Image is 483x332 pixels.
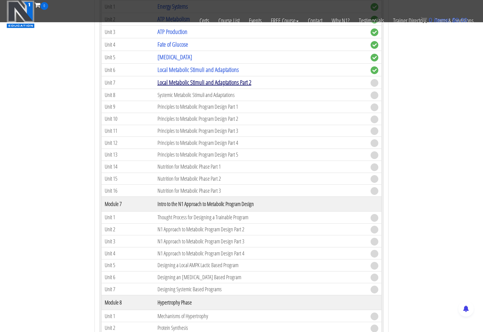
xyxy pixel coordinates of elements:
span: items: [434,17,450,23]
td: Unit 4 [102,247,154,259]
a: Contact [303,10,327,32]
a: Fate of Glucose [157,40,188,48]
th: Hypertrophy Phase [154,295,367,310]
a: Certs [195,10,214,32]
td: Mechanisms of Hypertrophy [154,310,367,322]
td: Unit 6 [102,64,154,76]
td: Unit 8 [102,89,154,101]
td: Unit 13 [102,149,154,161]
td: Unit 5 [102,259,154,271]
a: Testimonials [354,10,388,32]
td: Principles to Metabolic Program Design Part 4 [154,137,367,149]
span: 0 [40,2,48,10]
td: Principles to Metabolic Program Design Part 1 [154,101,367,113]
span: complete [371,28,378,36]
td: Unit 3 [102,26,154,38]
td: Thought Process for Designing a Trainable Program [154,212,367,224]
td: Principles to Metabolic Program Design Part 5 [154,149,367,161]
td: Unit 7 [102,283,154,295]
td: Principles to Metabolic Program Design Part 2 [154,113,367,125]
th: Module 7 [102,197,154,212]
td: Unit 11 [102,125,154,137]
td: Unit 14 [102,161,154,173]
td: Unit 3 [102,235,154,247]
td: Systemic Metabolic Stimuli and Adaptations [154,89,367,101]
td: Principles to Metabolic Program Design Part 3 [154,125,367,137]
td: Nutrition for Metabolic Phase Part 3 [154,185,367,197]
td: Unit 6 [102,271,154,283]
span: complete [371,54,378,61]
td: N1 Approach to Metabolic Program Design Part 4 [154,247,367,259]
a: 0 [35,1,48,9]
td: Unit 9 [102,101,154,113]
td: Unit 12 [102,137,154,149]
a: Terms & Conditions [430,10,478,32]
a: [MEDICAL_DATA] [157,53,192,61]
a: Why N1? [327,10,354,32]
a: ATP Production [157,27,187,36]
td: Unit 1 [102,310,154,322]
td: Unit 1 [102,212,154,224]
td: Designing an [MEDICAL_DATA] Based Program [154,271,367,283]
a: 0 items: $0.00 [421,17,468,23]
a: Trainer Directory [388,10,430,32]
td: Unit 16 [102,185,154,197]
a: FREE Course [266,10,303,32]
td: Unit 4 [102,38,154,51]
bdi: 0.00 [452,17,468,23]
td: Nutrition for Metabolic Phase Part 2 [154,173,367,185]
img: n1-education [6,0,35,28]
td: Nutrition for Metabolic Phase Part 1 [154,161,367,173]
a: Course List [214,10,244,32]
td: Unit 7 [102,76,154,89]
a: Local Metabolic Stimuli and Adaptations Part 2 [157,78,251,86]
td: Unit 10 [102,113,154,125]
td: Unit 15 [102,173,154,185]
span: $ [452,17,456,23]
span: complete [371,66,378,74]
span: complete [371,41,378,49]
td: N1 Approach to Metabolic Program Design Part 3 [154,235,367,247]
td: Designing a Local AMPK Lactic Based Program [154,259,367,271]
td: Unit 5 [102,51,154,64]
td: Unit 2 [102,223,154,235]
span: 0 [429,17,432,23]
td: N1 Approach to Metabolic Program Design Part 2 [154,223,367,235]
a: Events [244,10,266,32]
img: icon11.png [421,17,427,23]
th: Module 8 [102,295,154,310]
a: Local Metabolic Stimuli and Adaptations [157,65,239,74]
th: Intro to the N1 Approach to Metabolic Program Design [154,197,367,212]
td: Designing Systemic Based Programs [154,283,367,295]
